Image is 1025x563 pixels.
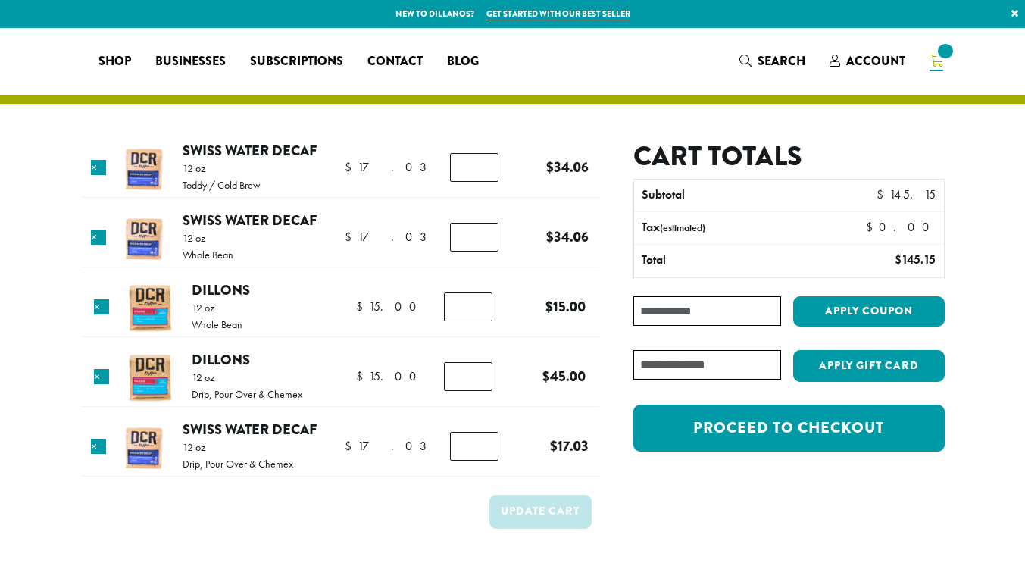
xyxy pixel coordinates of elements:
span: Contact [367,52,423,71]
input: Product quantity [444,362,492,391]
bdi: 145.15 [895,252,936,267]
span: $ [345,229,358,245]
a: Remove this item [91,439,106,454]
bdi: 15.00 [356,368,423,384]
span: $ [546,227,554,247]
p: 12 oz [183,442,293,452]
img: Swiss Water Decaf by Dillanos Coffee Roasters [120,214,169,263]
p: Drip, Pour Over & Chemex [192,389,302,399]
span: $ [545,296,553,317]
a: Remove this item [94,299,109,314]
a: Dillons [192,280,250,300]
bdi: 17.03 [345,438,433,454]
input: Product quantity [450,223,498,252]
th: Tax [634,212,853,244]
p: Whole Bean [192,319,242,330]
th: Subtotal [634,180,820,211]
a: Remove this item [94,369,109,384]
th: Total [634,245,820,277]
span: Blog [447,52,479,71]
a: Swiss Water Decaf [183,210,317,230]
input: Product quantity [450,153,498,182]
button: Apply Gift Card [793,350,945,382]
bdi: 145.15 [877,186,936,202]
p: Toddy / Cold Brew [183,180,261,190]
bdi: 15.00 [356,299,423,314]
bdi: 45.00 [542,366,586,386]
bdi: 0.00 [866,219,936,235]
span: $ [356,368,369,384]
a: Dillons [192,349,250,370]
span: Subscriptions [250,52,343,71]
img: Dillons [126,283,175,333]
small: (estimated) [660,221,705,234]
p: 12 oz [192,372,302,383]
span: Shop [98,52,131,71]
span: Search [758,52,805,70]
p: Drip, Pour Over & Chemex [183,458,293,469]
a: Remove this item [91,160,106,175]
span: Account [846,52,905,70]
span: $ [877,186,889,202]
a: Swiss Water Decaf [183,419,317,439]
bdi: 34.06 [546,227,589,247]
img: Swiss Water Decaf by Dillanos Coffee Roasters [120,423,169,472]
span: $ [356,299,369,314]
bdi: 34.06 [546,157,589,177]
bdi: 17.03 [345,229,433,245]
span: $ [542,366,550,386]
bdi: 17.03 [550,436,589,456]
span: $ [895,252,902,267]
a: Get started with our best seller [486,8,630,20]
bdi: 15.00 [545,296,586,317]
a: Remove this item [91,230,106,245]
span: $ [866,219,879,235]
button: Apply coupon [793,296,945,327]
a: Search [727,48,817,74]
p: 12 oz [183,163,261,174]
a: Swiss Water Decaf [183,140,317,161]
a: Proceed to checkout [633,405,944,452]
span: $ [546,157,554,177]
p: Whole Bean [183,249,233,260]
input: Product quantity [450,432,498,461]
img: Dillons [126,353,175,402]
span: $ [550,436,558,456]
input: Product quantity [444,292,492,321]
span: Businesses [155,52,226,71]
a: Shop [86,49,143,74]
p: 12 oz [192,302,242,313]
img: Swiss Water Decaf by Dillanos Coffee Roasters [120,144,169,193]
span: $ [345,159,358,175]
span: $ [345,438,358,454]
bdi: 17.03 [345,159,433,175]
p: 12 oz [183,233,233,243]
h2: Cart totals [633,140,944,173]
button: Update cart [489,495,592,529]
